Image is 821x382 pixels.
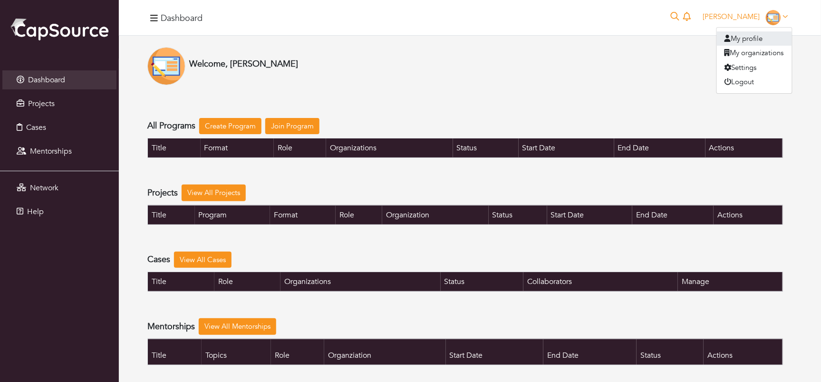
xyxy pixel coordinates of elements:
th: Status [637,339,704,365]
a: View All Cases [174,252,232,268]
th: Status [441,272,523,292]
a: View All Mentorships [199,318,276,335]
a: Mentorships [2,142,116,161]
a: My organizations [717,46,792,60]
th: Title [148,138,201,158]
a: Settings [717,60,792,75]
a: View All Projects [182,185,246,201]
h4: Welcome, [PERSON_NAME] [189,59,298,69]
a: Help [2,202,116,221]
th: Organization [382,205,488,225]
th: Actions [714,205,782,225]
th: Title [148,339,202,365]
th: Role [271,339,324,365]
th: End Date [614,138,705,158]
th: Topics [202,339,271,365]
h4: Dashboard [161,13,203,24]
span: Cases [26,122,46,133]
a: Network [2,178,116,197]
span: [PERSON_NAME] [703,12,760,21]
a: Dashboard [2,70,116,89]
span: Dashboard [28,75,65,85]
th: Title [148,272,214,292]
th: Actions [704,339,782,365]
span: Mentorships [30,146,72,157]
a: My profile [717,31,792,46]
th: Manage [678,272,782,292]
img: Educator-Icon-31d5a1e457ca3f5474c6b92ab10a5d5101c9f8fbafba7b88091835f1a8db102f.png [766,10,781,25]
img: Educator-Icon-31d5a1e457ca3f5474c6b92ab10a5d5101c9f8fbafba7b88091835f1a8db102f.png [147,47,185,85]
button: Logout [717,75,792,89]
th: Status [453,138,519,158]
a: Join Program [265,118,319,135]
th: Actions [705,138,783,158]
th: Title [148,205,195,225]
a: Create Program [199,118,261,135]
th: Program [195,205,270,225]
th: Collaborators [523,272,678,292]
th: Format [201,138,274,158]
th: Role [214,272,280,292]
th: Organizations [326,138,453,158]
a: [PERSON_NAME] [699,12,792,21]
span: Network [30,183,58,193]
h4: Projects [147,188,178,198]
h4: Mentorships [147,322,195,332]
img: cap_logo.png [10,17,109,41]
span: Help [27,206,44,217]
th: End Date [632,205,714,225]
th: Start Date [547,205,633,225]
a: Cases [2,118,116,137]
th: Organizations [280,272,441,292]
th: Format [270,205,336,225]
span: Projects [28,98,55,109]
th: Role [336,205,382,225]
th: Start Date [519,138,614,158]
th: Organziation [324,339,446,365]
th: Role [274,138,326,158]
a: Projects [2,94,116,113]
h4: Cases [147,255,170,265]
th: End Date [543,339,637,365]
th: Start Date [446,339,544,365]
th: Status [489,205,547,225]
h4: All Programs [147,121,195,131]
